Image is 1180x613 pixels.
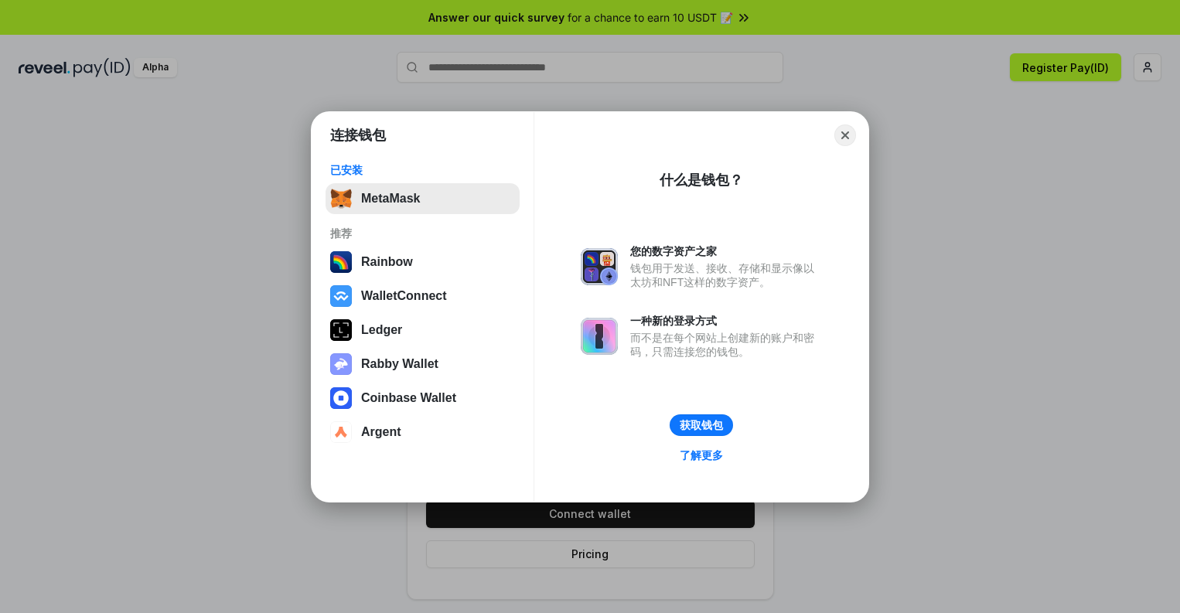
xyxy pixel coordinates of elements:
button: Ledger [326,315,520,346]
button: MetaMask [326,183,520,214]
div: 钱包用于发送、接收、存储和显示像以太坊和NFT这样的数字资产。 [630,261,822,289]
div: Rabby Wallet [361,357,438,371]
div: Argent [361,425,401,439]
button: Argent [326,417,520,448]
img: svg+xml,%3Csvg%20fill%3D%22none%22%20height%3D%2233%22%20viewBox%3D%220%200%2035%2033%22%20width%... [330,188,352,209]
img: svg+xml,%3Csvg%20width%3D%2228%22%20height%3D%2228%22%20viewBox%3D%220%200%2028%2028%22%20fill%3D... [330,421,352,443]
div: 推荐 [330,226,515,240]
button: Rainbow [326,247,520,278]
div: 已安装 [330,163,515,177]
img: svg+xml,%3Csvg%20width%3D%2228%22%20height%3D%2228%22%20viewBox%3D%220%200%2028%2028%22%20fill%3D... [330,387,352,409]
img: svg+xml,%3Csvg%20xmlns%3D%22http%3A%2F%2Fwww.w3.org%2F2000%2Fsvg%22%20width%3D%2228%22%20height%3... [330,319,352,341]
div: WalletConnect [361,289,447,303]
img: svg+xml,%3Csvg%20width%3D%22120%22%20height%3D%22120%22%20viewBox%3D%220%200%20120%20120%22%20fil... [330,251,352,273]
div: Rainbow [361,255,413,269]
button: Coinbase Wallet [326,383,520,414]
div: 一种新的登录方式 [630,314,822,328]
img: svg+xml,%3Csvg%20xmlns%3D%22http%3A%2F%2Fwww.w3.org%2F2000%2Fsvg%22%20fill%3D%22none%22%20viewBox... [581,248,618,285]
button: Rabby Wallet [326,349,520,380]
div: 而不是在每个网站上创建新的账户和密码，只需连接您的钱包。 [630,331,822,359]
img: svg+xml,%3Csvg%20xmlns%3D%22http%3A%2F%2Fwww.w3.org%2F2000%2Fsvg%22%20fill%3D%22none%22%20viewBox... [330,353,352,375]
div: 您的数字资产之家 [630,244,822,258]
div: MetaMask [361,192,420,206]
h1: 连接钱包 [330,126,386,145]
button: 获取钱包 [670,414,733,436]
button: WalletConnect [326,281,520,312]
div: Coinbase Wallet [361,391,456,405]
img: svg+xml,%3Csvg%20xmlns%3D%22http%3A%2F%2Fwww.w3.org%2F2000%2Fsvg%22%20fill%3D%22none%22%20viewBox... [581,318,618,355]
div: 什么是钱包？ [660,171,743,189]
a: 了解更多 [670,445,732,465]
img: svg+xml,%3Csvg%20width%3D%2228%22%20height%3D%2228%22%20viewBox%3D%220%200%2028%2028%22%20fill%3D... [330,285,352,307]
div: 了解更多 [680,448,723,462]
div: Ledger [361,323,402,337]
button: Close [834,124,856,146]
div: 获取钱包 [680,418,723,432]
